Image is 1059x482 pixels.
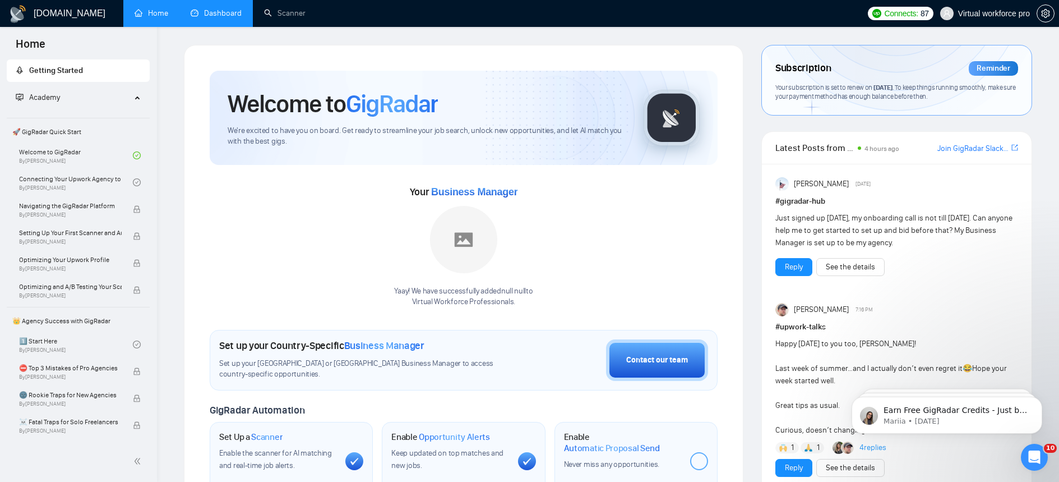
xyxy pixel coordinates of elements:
span: Optimizing Your Upwork Profile [19,254,122,265]
span: Home [7,36,54,59]
span: Just signed up [DATE], my onboarding call is not till [DATE]. Can anyone help me to get started t... [775,213,1012,247]
span: Optimizing and A/B Testing Your Scanner for Better Results [19,281,122,292]
a: Join GigRadar Slack Community [937,143,1009,155]
span: 10 [1044,444,1057,453]
span: [DATE] [855,179,871,189]
h1: Set Up a [219,431,283,443]
button: Reply [775,459,812,477]
span: Your subscription is set to renew on . To keep things running smoothly, make sure your payment me... [775,83,1016,101]
a: 1️⃣ Start HereBy[PERSON_NAME] [19,332,133,357]
img: placeholder.png [430,206,497,273]
a: dashboardDashboard [191,8,242,18]
span: By [PERSON_NAME] [19,238,122,245]
a: setting [1037,9,1055,18]
span: Latest Posts from the GigRadar Community [775,141,854,155]
span: Getting Started [29,66,83,75]
button: Reply [775,258,812,276]
button: Contact our team [606,339,708,381]
a: homeHome [135,8,168,18]
span: 👑 Agency Success with GigRadar [8,310,149,332]
span: Happy [DATE] to you too, [PERSON_NAME]! Last week of summer…and I actually don’t even regret it H... [775,339,1007,435]
div: Yaay! We have successfully added null null to [394,286,533,307]
span: lock [133,232,141,240]
span: We're excited to have you on board. Get ready to streamline your job search, unlock new opportuni... [228,126,626,147]
a: searchScanner [264,8,306,18]
span: Navigating the GigRadar Platform [19,200,122,212]
span: Your [410,186,518,198]
span: Keep updated on top matches and new jobs. [391,448,503,470]
span: By [PERSON_NAME] [19,401,122,407]
span: Automatic Proposal Send [564,443,660,454]
iframe: Intercom live chat [1021,444,1048,471]
span: By [PERSON_NAME] [19,428,122,434]
span: Enable the scanner for AI matching and real-time job alerts. [219,448,332,470]
h1: Set up your Country-Specific [219,339,424,352]
span: 87 [921,7,929,20]
span: Set up your [GEOGRAPHIC_DATA] or [GEOGRAPHIC_DATA] Business Manager to access country-specific op... [219,359,512,380]
h1: Welcome to [228,89,438,119]
iframe: Intercom notifications message [835,373,1059,452]
span: 7:16 PM [855,305,873,315]
span: double-left [133,456,145,467]
span: By [PERSON_NAME] [19,292,122,299]
span: Setting Up Your First Scanner and Auto-Bidder [19,227,122,238]
a: Reply [785,462,803,474]
span: By [PERSON_NAME] [19,374,122,380]
button: See the details [816,459,885,477]
span: lock [133,421,141,429]
a: export [1011,143,1018,153]
span: Business Manager [431,186,517,198]
span: 1 [817,442,820,453]
span: [PERSON_NAME] [794,304,849,316]
button: setting [1037,4,1055,22]
span: lock [133,205,141,213]
span: check-circle [133,341,141,348]
a: Connecting Your Upwork Agency to GigRadarBy[PERSON_NAME] [19,170,133,195]
button: See the details [816,258,885,276]
span: lock [133,368,141,375]
span: lock [133,394,141,402]
h1: Enable [564,431,681,453]
div: Reminder [969,61,1018,76]
img: Korlan [833,442,845,454]
span: user [943,10,951,17]
h1: # gigradar-hub [775,195,1018,208]
span: export [1011,143,1018,152]
p: Virtual Workforce Professionals . [394,297,533,307]
span: 4 hours ago [864,145,899,153]
span: GigRadar [346,89,438,119]
span: lock [133,259,141,267]
h1: # upwork-talks [775,321,1018,333]
div: Contact our team [626,354,688,366]
img: upwork-logo.png [872,9,881,18]
img: Anisuzzaman Khan [775,177,789,191]
span: lock [133,286,141,294]
span: Scanner [251,431,283,443]
span: Never miss any opportunities. [564,460,659,469]
span: 1 [791,442,794,453]
img: gigradar-logo.png [644,90,700,146]
span: GigRadar Automation [210,404,304,416]
span: By [PERSON_NAME] [19,265,122,272]
span: ☠️ Fatal Traps for Solo Freelancers [19,416,122,428]
a: See the details [826,462,875,474]
a: See the details [826,261,875,273]
img: logo [9,5,27,23]
span: 🚀 GigRadar Quick Start [8,121,149,143]
span: [PERSON_NAME] [794,178,849,190]
span: [DATE] [873,83,892,91]
span: Academy [16,93,60,102]
li: Getting Started [7,59,150,82]
span: rocket [16,66,24,74]
span: fund-projection-screen [16,93,24,101]
span: Subscription [775,59,831,78]
img: Igor Šalagin [775,303,789,316]
span: Business Manager [344,339,424,352]
h1: Enable [391,431,490,443]
span: check-circle [133,178,141,186]
span: 😂 [963,364,972,373]
span: 🌚 Rookie Traps for New Agencies [19,389,122,401]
